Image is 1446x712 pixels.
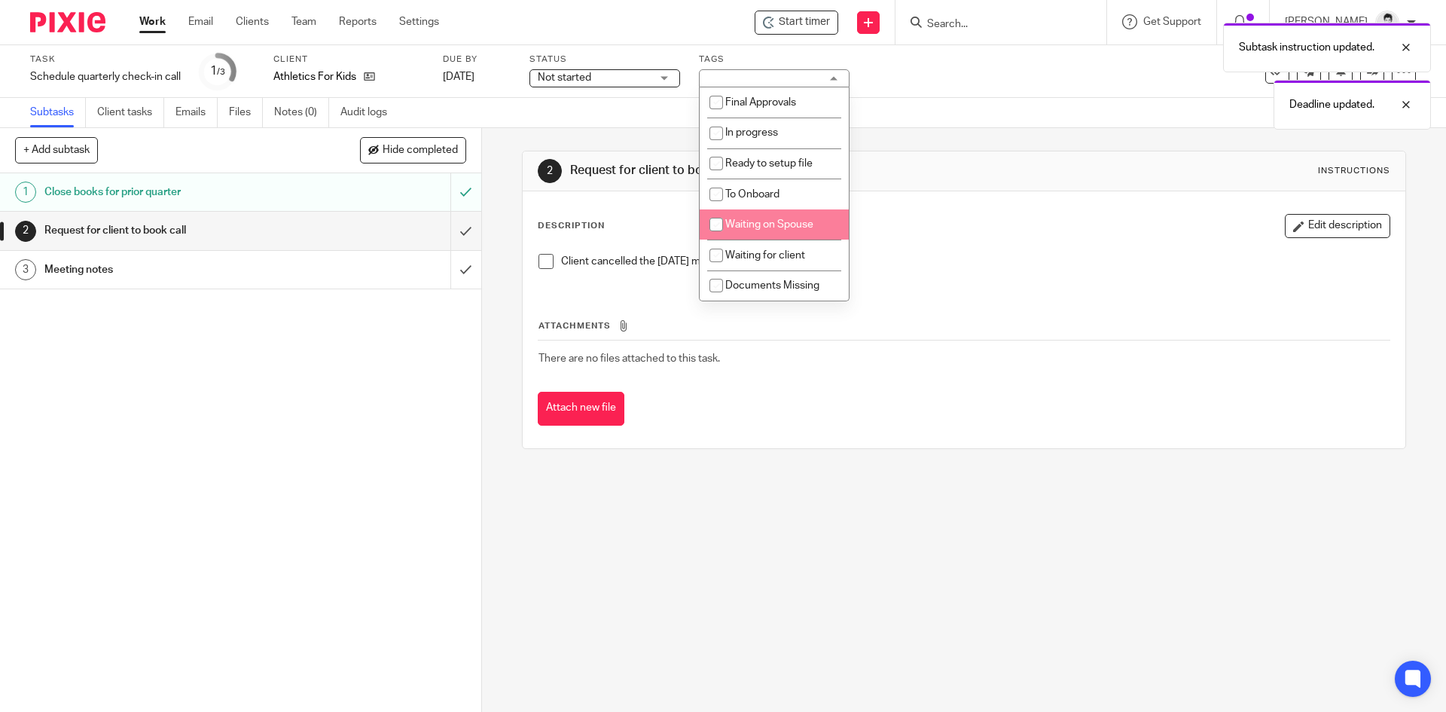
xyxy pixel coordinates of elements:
img: squarehead.jpg [1375,11,1399,35]
div: 2 [538,159,562,183]
h1: Request for client to book call [570,163,996,179]
label: Client [273,53,424,66]
a: Subtasks [30,98,86,127]
div: 1 [15,182,36,203]
span: To Onboard [725,189,779,200]
p: Client cancelled the [DATE] meeting. Waiting for reschedule [561,254,1389,269]
h1: Request for client to book call [44,219,305,242]
button: Edit description [1285,214,1390,238]
div: Instructions [1318,165,1390,177]
a: Team [291,14,316,29]
div: 1 [210,63,225,80]
span: Attachments [538,322,611,330]
span: In progress [725,127,778,138]
a: Email [188,14,213,29]
a: Settings [399,14,439,29]
button: + Add subtask [15,137,98,163]
span: [DATE] [443,72,474,82]
p: Deadline updated. [1289,97,1374,112]
h1: Close books for prior quarter [44,181,305,203]
button: Attach new file [538,392,624,426]
p: Subtask instruction updated. [1239,40,1374,55]
p: Athletics For Kids [273,69,356,84]
span: Documents Missing [725,280,819,291]
span: Waiting for client [725,250,805,261]
a: Emails [175,98,218,127]
a: Clients [236,14,269,29]
img: Pixie [30,12,105,32]
p: Description [538,220,605,232]
span: Not started [538,72,591,83]
span: Waiting on Spouse [725,219,813,230]
small: /3 [217,68,225,76]
label: Status [529,53,680,66]
a: Files [229,98,263,127]
button: Hide completed [360,137,466,163]
a: Notes (0) [274,98,329,127]
a: Audit logs [340,98,398,127]
span: Hide completed [383,145,458,157]
span: Ready to setup file [725,158,813,169]
div: 3 [15,259,36,280]
h1: Meeting notes [44,258,305,281]
div: Schedule quarterly check-in call [30,69,181,84]
a: Work [139,14,166,29]
div: 2 [15,221,36,242]
span: There are no files attached to this task. [538,353,720,364]
a: Client tasks [97,98,164,127]
label: Task [30,53,181,66]
div: Athletics For Kids - Schedule quarterly check-in call [755,11,838,35]
a: Reports [339,14,377,29]
label: Due by [443,53,511,66]
label: Tags [699,53,850,66]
